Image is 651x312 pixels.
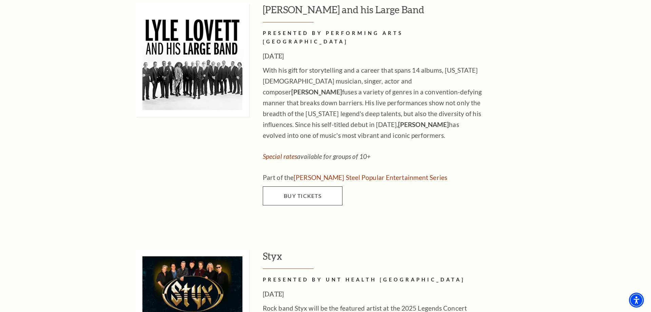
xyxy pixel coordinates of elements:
div: Accessibility Menu [629,293,644,308]
img: Lyle Lovett and his Large Band [136,3,249,117]
h3: [PERSON_NAME] and his Large Band [263,3,536,22]
strong: [PERSON_NAME] [291,88,342,96]
a: Irwin Steel Popular Entertainment Series - open in a new tab [294,173,447,181]
h2: PRESENTED BY PERFORMING ARTS [GEOGRAPHIC_DATA] [263,29,483,46]
span: With his gift for storytelling and a career that spans 14 albums, [US_STATE][DEMOGRAPHIC_DATA] mu... [263,66,482,139]
h2: PRESENTED BY UNT HEALTH [GEOGRAPHIC_DATA] [263,276,483,284]
strong: [PERSON_NAME] [398,121,449,128]
a: Special rates [263,152,297,160]
span: Buy Tickets [284,192,321,199]
p: Part of the [263,172,483,183]
em: available for groups of 10+ [263,152,371,160]
a: Buy Tickets [263,186,342,205]
h3: [DATE] [263,51,483,61]
h3: Styx [263,250,536,269]
h3: [DATE] [263,289,483,299]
